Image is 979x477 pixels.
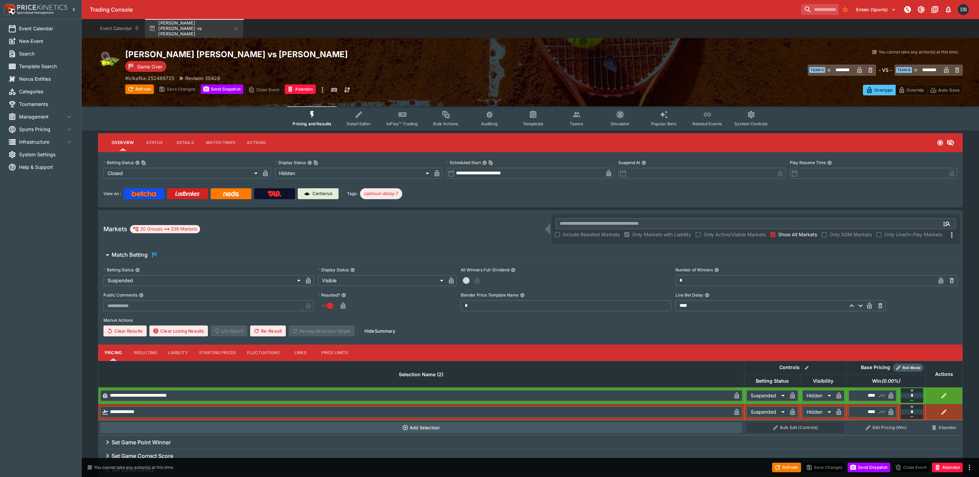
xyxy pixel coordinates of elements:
button: Clear Losing Results [149,325,208,336]
span: Popular Bets [651,121,676,126]
p: Display Status [275,160,306,165]
span: Mark an event as closed and abandoned. [932,463,963,470]
button: Live Bet Delay [705,293,709,298]
button: Refresh [772,463,801,472]
p: Public Comments [103,292,137,298]
span: System Controls [734,121,768,126]
span: Only Markets with Liability [632,231,691,238]
span: Team A [809,67,825,73]
button: Edit Pricing (Win) [848,422,924,433]
button: Abandon [285,84,315,94]
div: Visible [318,275,446,286]
button: Clear Results [103,325,147,336]
p: All Winners Full-Dividend [461,267,509,273]
button: Details [170,134,200,151]
div: Hidden [802,390,833,401]
span: InPlay™ Trading [387,121,418,126]
span: Selection Name (2) [391,370,451,379]
button: Daniel Beswick [956,2,971,17]
button: Overtype [863,85,896,95]
p: Betting Status [103,160,134,165]
svg: More [948,231,956,239]
div: Hidden [275,168,431,179]
span: Simulator [610,121,630,126]
span: Roll Mode [900,365,924,371]
button: Fluctuations [242,345,285,361]
p: Overtype [874,86,893,94]
p: Auto-Save [938,86,960,94]
button: Add Selection [100,422,743,433]
button: Play Resume Time [827,160,832,165]
span: Sports Pricing [19,126,65,133]
div: Event type filters [287,106,773,130]
span: System Settings [19,151,73,158]
span: Template Search [19,63,73,70]
h6: - VS - [879,66,892,74]
div: Show/hide Price Roll mode configuration. [893,364,924,372]
button: Liability [163,345,193,361]
span: Show All Markets [778,231,817,238]
button: Abandon [932,463,963,472]
button: more [965,463,974,472]
button: Links [285,345,316,361]
div: Daniel Beswick [958,4,969,15]
button: Documentation [929,3,941,16]
button: more [319,84,327,95]
span: Event Calendar [19,25,73,32]
button: Display StatusCopy To Clipboard [307,160,312,165]
span: Infrastructure [19,138,65,145]
span: Team B [896,67,912,73]
label: Tags: [347,188,357,199]
button: NOT Connected to PK [901,3,914,16]
p: You cannot take any action(s) at this time. [94,464,174,471]
span: Only Live/In-Play Markets [884,231,942,238]
div: 20 Groups 338 Markets [133,225,197,233]
span: Betting Status [748,377,796,385]
button: Betting Status [135,268,140,272]
button: Send Snapshot [848,463,890,472]
span: Un-Result [211,325,247,336]
h2: Copy To Clipboard [125,49,544,60]
h6: Set Game Correct Score [112,452,173,460]
span: New Event [19,37,73,45]
svg: Hidden [946,139,954,147]
button: Bulk edit [802,363,811,372]
button: Notifications [942,3,954,16]
p: Betting Status [103,267,134,273]
span: Related Events [692,121,722,126]
div: Suspended [747,407,787,417]
span: Help & Support [19,163,73,171]
button: Send Snapshot [201,84,243,94]
button: Suspend At [641,160,646,165]
button: Copy To Clipboard [488,160,493,165]
span: cashout-delay-7 [360,190,402,197]
p: Override [907,86,924,94]
button: Resulting [129,345,163,361]
span: Include Resulted Markets [563,231,620,238]
p: Live Bet Delay [675,292,703,298]
img: tennis.png [98,49,120,71]
span: Management [19,113,65,120]
div: Suspended [747,390,787,401]
button: Scheduled StartCopy To Clipboard [482,160,487,165]
p: Game Over [137,63,162,70]
svg: Closed [937,139,944,146]
button: Price Limits [316,345,354,361]
button: Re-Result [250,325,286,336]
div: Betting Target: cerberus [360,188,402,199]
span: Only SGM Markets [830,231,872,238]
span: Detail Editor [347,121,371,126]
h5: Markets [103,225,127,233]
button: Copy To Clipboard [141,160,146,165]
span: Pricing and Results [293,121,331,126]
button: Match Times [200,134,241,151]
button: Resulted? [341,293,346,298]
a: Cerberus [298,188,339,199]
span: Search [19,50,73,57]
button: Toggle light/dark mode [915,3,927,16]
button: Overview [106,134,139,151]
button: Bulk Edit (Controls) [746,422,844,433]
img: PriceKinetics [17,5,67,10]
img: Neds [223,191,239,196]
button: Refresh [125,84,154,94]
